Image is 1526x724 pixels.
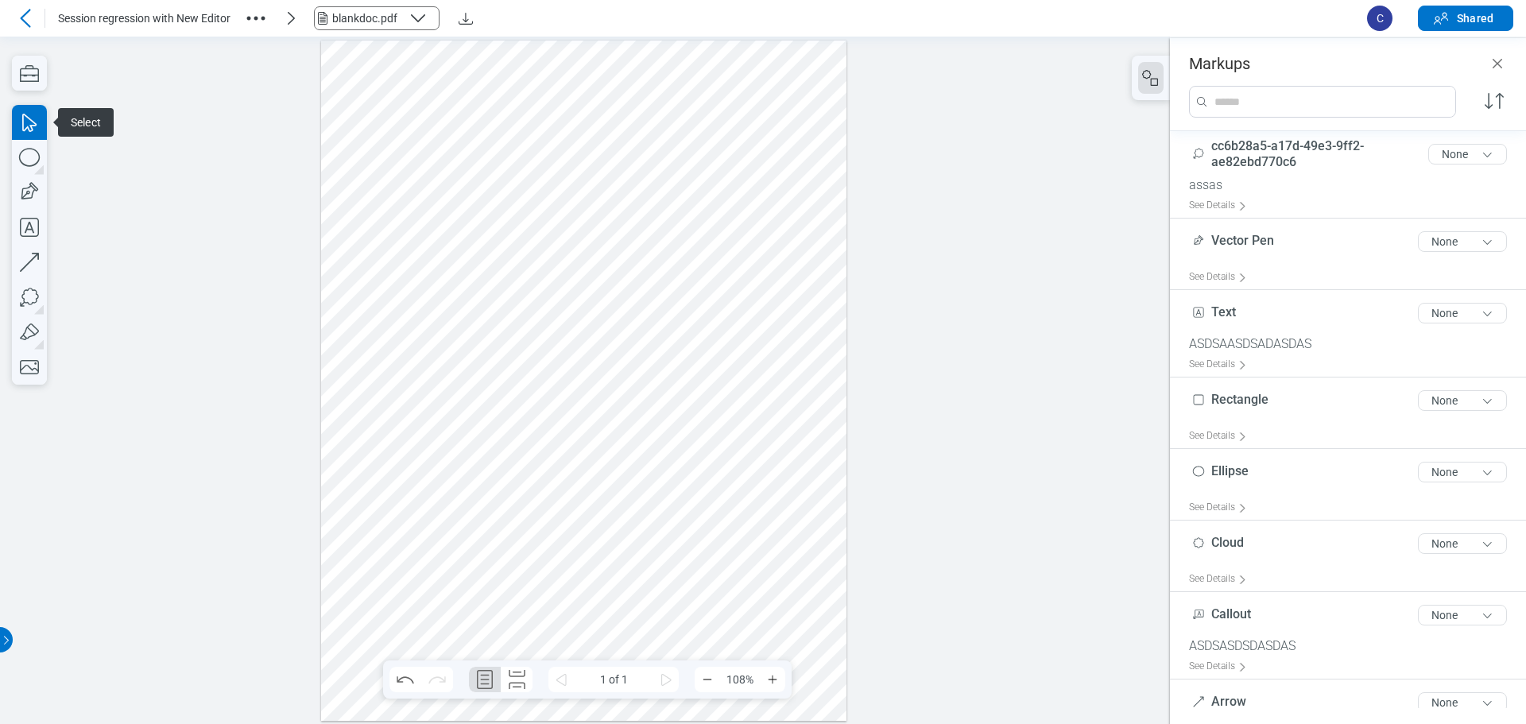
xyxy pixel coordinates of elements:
[332,10,402,26] div: blankdoc.pdf
[1367,6,1392,31] span: C
[1211,138,1364,169] span: cc6b28a5-a17d-49e3-9ff2-ae82ebd770c6
[1211,392,1268,407] span: Rectangle
[1189,567,1253,591] div: See Details
[58,10,230,26] span: Session regression with New Editor
[1189,638,1520,654] div: ASDSASDSDASDAS
[1211,304,1236,319] span: Text
[501,667,533,692] button: Continuous Page Layout
[1211,694,1246,709] span: Arrow
[1418,605,1507,625] button: None
[1211,463,1249,478] span: Ellipse
[1189,424,1253,448] div: See Details
[1211,606,1251,621] span: Callout
[1189,654,1253,679] div: See Details
[1189,193,1253,218] div: See Details
[1488,54,1507,73] button: Close
[1211,233,1274,248] span: Vector Pen
[1418,303,1507,323] button: None
[1418,6,1513,31] button: Shared
[720,667,760,692] span: 108%
[1418,462,1507,482] button: None
[313,6,440,31] button: blankdoc.pdf
[1189,177,1520,193] div: assas
[1428,144,1507,165] button: None
[469,667,501,692] button: Single Page Layout
[1457,10,1493,26] span: Shared
[1189,352,1253,377] div: See Details
[1189,265,1253,289] div: See Details
[1189,54,1250,73] h3: Markups
[453,6,478,31] button: Download
[1418,390,1507,411] button: None
[421,667,453,692] button: Redo
[1189,336,1520,352] div: ASDSAASDSADASDAS
[1418,231,1507,252] button: None
[1418,692,1507,713] button: None
[389,667,421,692] button: Undo
[1189,495,1253,520] div: See Details
[695,667,720,692] button: Zoom Out
[760,667,785,692] button: Zoom In
[574,667,653,692] span: 1 of 1
[1211,535,1244,550] span: Cloud
[1418,533,1507,554] button: None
